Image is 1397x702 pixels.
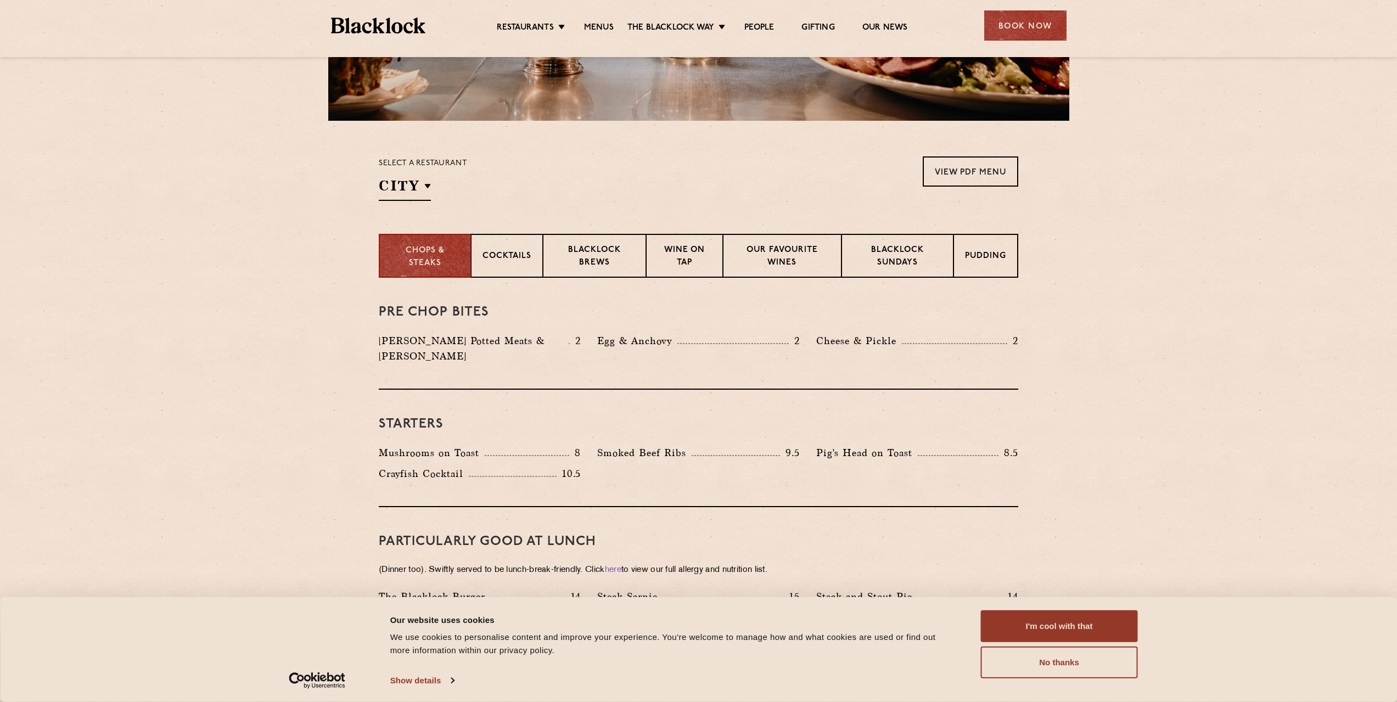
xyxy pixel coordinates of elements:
p: 15 [784,589,800,604]
h3: Pre Chop Bites [379,305,1018,319]
p: 2 [1007,334,1018,348]
p: Wine on Tap [658,244,711,270]
p: Egg & Anchovy [597,333,677,349]
p: Steak and Stout Pie [816,589,918,604]
p: Steak Sarnie [597,589,663,604]
img: BL_Textured_Logo-footer-cropped.svg [331,18,426,33]
h2: City [379,176,431,201]
p: Select a restaurant [379,156,467,171]
p: 14 [565,589,581,604]
a: The Blacklock Way [627,23,714,35]
button: No thanks [981,647,1138,678]
p: 2 [570,334,581,348]
div: Book Now [984,10,1067,41]
p: Our favourite wines [734,244,829,270]
p: Crayfish Cocktail [379,466,469,481]
p: (Dinner too). Swiftly served to be lunch-break-friendly. Click to view our full allergy and nutri... [379,563,1018,578]
button: I'm cool with that [981,610,1138,642]
a: Restaurants [497,23,554,35]
p: Mushrooms on Toast [379,445,485,460]
p: Cocktails [483,250,531,264]
a: People [744,23,774,35]
p: Pudding [965,250,1006,264]
p: Blacklock Brews [554,244,635,270]
p: 8 [569,446,581,460]
p: Blacklock Sundays [853,244,942,270]
a: Menus [584,23,614,35]
p: 10.5 [557,467,581,481]
p: [PERSON_NAME] Potted Meats & [PERSON_NAME] [379,333,569,364]
a: View PDF Menu [923,156,1018,187]
p: Pig's Head on Toast [816,445,918,460]
p: 9.5 [780,446,800,460]
a: here [605,566,621,574]
p: 8.5 [998,446,1018,460]
div: Our website uses cookies [390,613,956,626]
p: The Blacklock Burger [379,589,491,604]
p: Chops & Steaks [391,245,459,269]
a: Gifting [801,23,834,35]
h3: PARTICULARLY GOOD AT LUNCH [379,535,1018,549]
p: Smoked Beef Ribs [597,445,692,460]
p: 14 [1002,589,1018,604]
a: Usercentrics Cookiebot - opens in a new window [269,672,365,689]
p: 2 [789,334,800,348]
a: Show details [390,672,454,689]
h3: Starters [379,417,1018,431]
div: We use cookies to personalise content and improve your experience. You're welcome to manage how a... [390,631,956,657]
a: Our News [862,23,908,35]
p: Cheese & Pickle [816,333,902,349]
